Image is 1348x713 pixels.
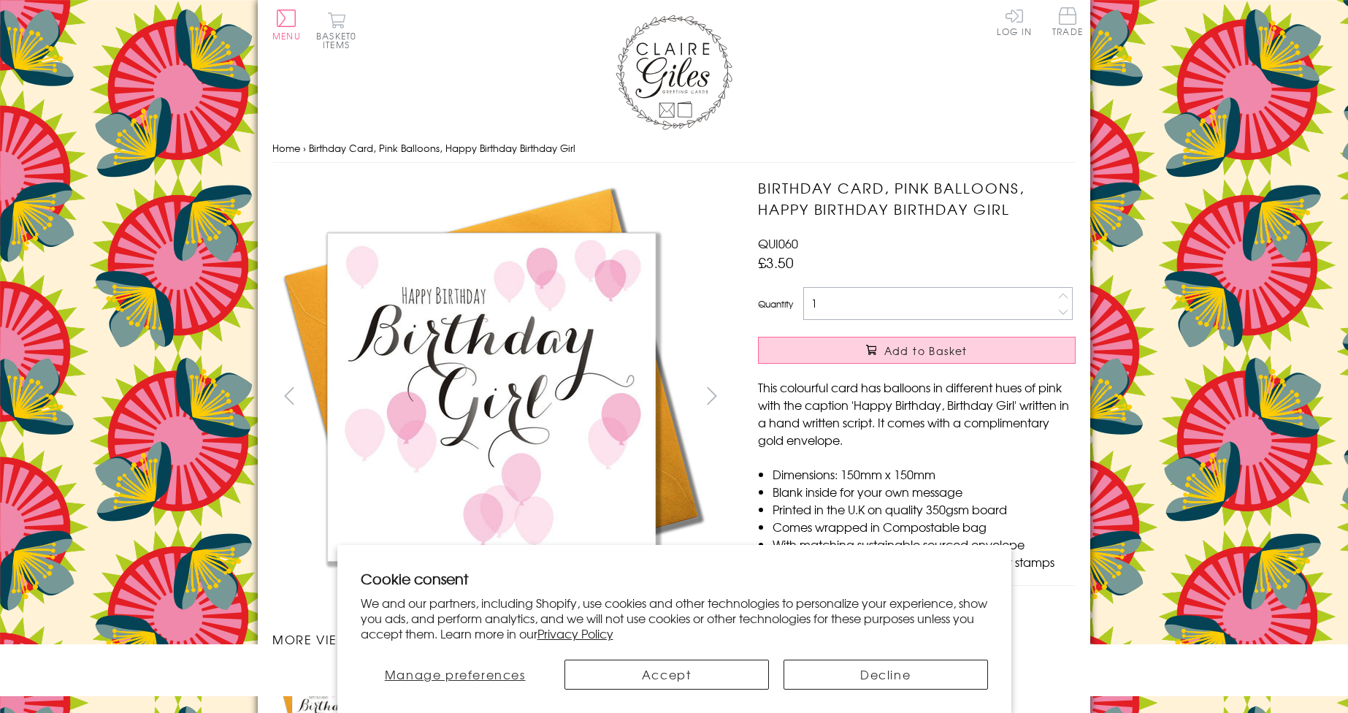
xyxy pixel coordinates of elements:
a: Home [272,141,300,155]
button: Decline [784,660,988,690]
button: Manage preferences [360,660,549,690]
li: Dimensions: 150mm x 150mm [773,465,1076,483]
img: Claire Giles Greetings Cards [616,15,732,130]
button: Menu [272,9,301,40]
li: Comes wrapped in Compostable bag [773,518,1076,535]
button: prev [272,379,305,412]
span: Menu [272,29,301,42]
span: Trade [1052,7,1083,36]
li: Printed in the U.K on quality 350gsm board [773,500,1076,518]
span: Add to Basket [884,343,968,358]
li: Blank inside for your own message [773,483,1076,500]
label: Quantity [758,297,793,310]
span: Birthday Card, Pink Balloons, Happy Birthday Birthday Girl [309,141,575,155]
h2: Cookie consent [361,568,988,589]
a: Log In [997,7,1032,36]
a: Trade [1052,7,1083,39]
span: £3.50 [758,252,794,272]
a: Privacy Policy [537,625,613,642]
button: next [696,379,729,412]
button: Accept [564,660,769,690]
p: This colourful card has balloons in different hues of pink with the caption 'Happy Birthday, Birt... [758,378,1076,449]
nav: breadcrumbs [272,134,1076,164]
button: Add to Basket [758,337,1076,364]
span: QUI060 [758,235,798,252]
h1: Birthday Card, Pink Balloons, Happy Birthday Birthday Girl [758,178,1076,220]
li: With matching sustainable sourced envelope [773,535,1076,553]
p: We and our partners, including Shopify, use cookies and other technologies to personalize your ex... [361,595,988,641]
span: Manage preferences [385,666,526,683]
button: Basket0 items [316,12,356,49]
span: › [303,141,306,155]
h3: More views [272,630,729,648]
img: Birthday Card, Pink Balloons, Happy Birthday Birthday Girl [272,178,711,616]
span: 0 items [323,29,356,51]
